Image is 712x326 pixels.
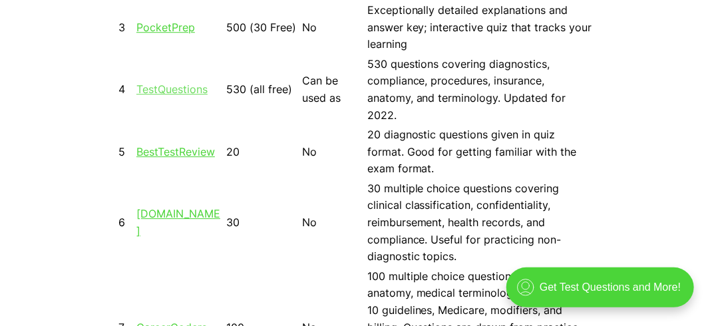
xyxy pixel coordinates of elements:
[226,55,300,124] td: 530 (all free)
[118,55,134,124] td: 4
[367,126,594,178] td: 20 diagnostic questions given in quiz format. Good for getting familiar with the exam format.
[118,126,134,178] td: 5
[136,207,220,238] a: [DOMAIN_NAME]
[301,1,365,54] td: No
[301,126,365,178] td: No
[118,1,134,54] td: 3
[226,1,300,54] td: 500 (30 Free)
[136,21,195,34] a: PocketPrep
[367,55,594,124] td: 530 questions covering diagnostics, compliance, procedures, insurance, anatomy, and terminology. ...
[367,180,594,266] td: 30 multiple choice questions covering clinical classification, confidentiality, reimbursement, he...
[301,55,365,124] td: Can be used as
[226,180,300,266] td: 30
[226,126,300,178] td: 20
[367,1,594,54] td: Exceptionally detailed explanations and answer key; interactive quiz that tracks your learning
[136,82,208,96] a: TestQuestions
[301,180,365,266] td: No
[118,180,134,266] td: 6
[495,261,712,326] iframe: portal-trigger
[136,145,215,158] a: BestTestReview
